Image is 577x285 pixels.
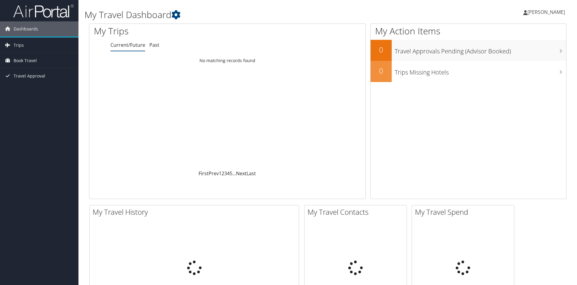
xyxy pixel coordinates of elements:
[371,66,392,76] h2: 0
[415,207,514,217] h2: My Travel Spend
[222,170,224,177] a: 2
[219,170,222,177] a: 1
[528,9,565,15] span: [PERSON_NAME]
[371,61,566,82] a: 0Trips Missing Hotels
[13,4,74,18] img: airportal-logo.png
[230,170,232,177] a: 5
[14,68,45,84] span: Travel Approval
[199,170,209,177] a: First
[149,42,159,48] a: Past
[232,170,236,177] span: …
[247,170,256,177] a: Last
[523,3,571,21] a: [PERSON_NAME]
[93,207,299,217] h2: My Travel History
[14,53,37,68] span: Book Travel
[110,42,145,48] a: Current/Future
[395,65,566,77] h3: Trips Missing Hotels
[371,25,566,37] h1: My Action Items
[308,207,406,217] h2: My Travel Contacts
[89,55,365,66] td: No matching records found
[236,170,247,177] a: Next
[84,8,409,21] h1: My Travel Dashboard
[227,170,230,177] a: 4
[14,21,38,36] span: Dashboards
[94,25,246,37] h1: My Trips
[395,44,566,55] h3: Travel Approvals Pending (Advisor Booked)
[224,170,227,177] a: 3
[371,45,392,55] h2: 0
[209,170,219,177] a: Prev
[371,40,566,61] a: 0Travel Approvals Pending (Advisor Booked)
[14,38,24,53] span: Trips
